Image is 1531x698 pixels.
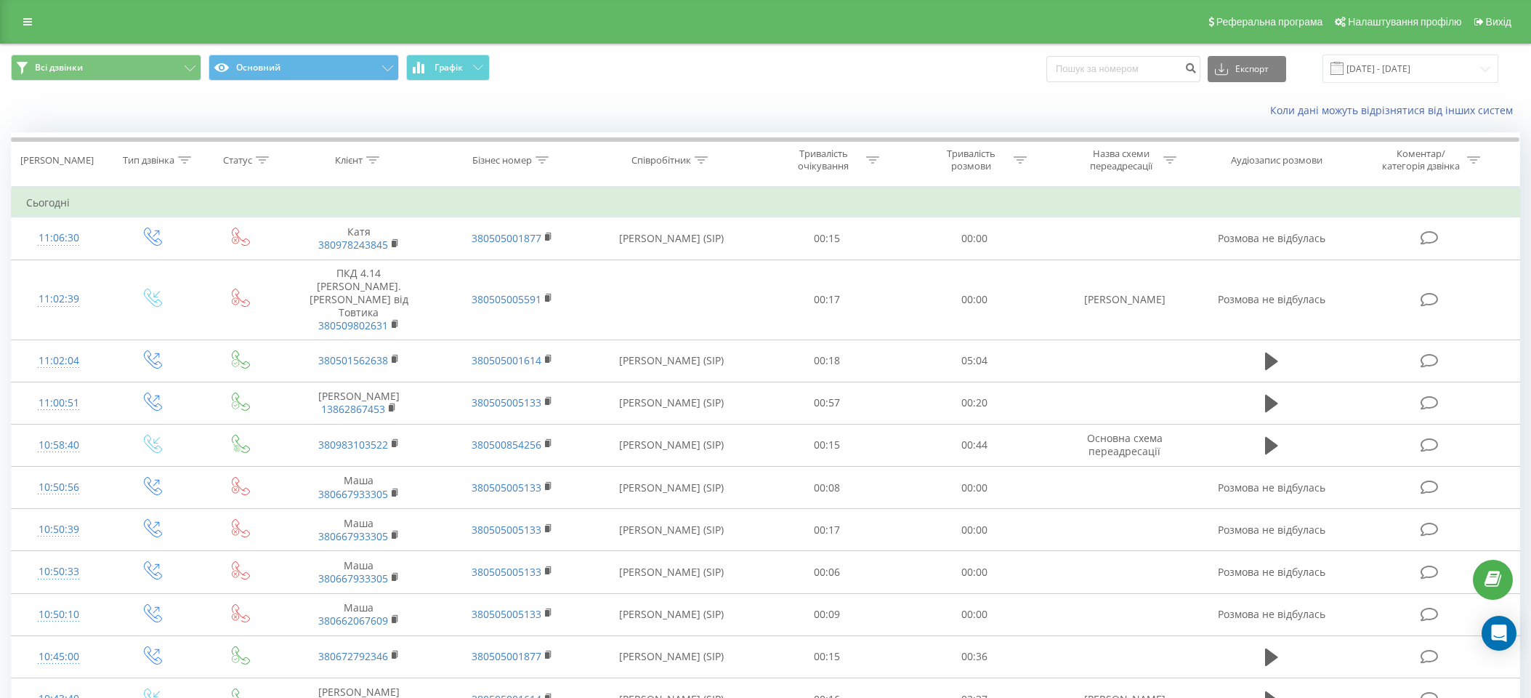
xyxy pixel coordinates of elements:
a: 380505001877 [472,649,541,663]
td: [PERSON_NAME] (SIP) [589,424,754,466]
td: 00:06 [754,551,901,593]
td: [PERSON_NAME] [282,382,435,424]
span: Вихід [1486,16,1511,28]
a: 380505005591 [472,292,541,306]
td: 00:44 [901,424,1049,466]
td: 00:00 [901,467,1049,509]
a: 380505005133 [472,565,541,579]
td: 00:00 [901,260,1049,340]
a: 380672792346 [318,649,388,663]
span: Всі дзвінки [35,62,83,73]
td: 05:04 [901,340,1049,382]
div: 10:58:40 [26,431,91,460]
button: Експорт [1208,56,1286,82]
td: Катя [282,217,435,260]
td: 00:08 [754,467,901,509]
span: Розмова не відбулась [1218,565,1325,579]
a: 380501562638 [318,353,388,367]
div: Співробітник [631,154,691,167]
span: Графік [435,63,463,73]
span: Розмова не відбулась [1218,292,1325,306]
a: 380978243845 [318,238,388,252]
button: Основний [209,55,399,81]
td: Основна схема переадресації [1048,424,1201,466]
td: 00:15 [754,635,901,678]
span: Розмова не відбулась [1218,231,1325,245]
div: 10:50:33 [26,558,91,586]
div: Коментар/категорія дзвінка [1378,148,1463,172]
td: Маша [282,509,435,551]
span: Налаштування профілю [1348,16,1461,28]
td: [PERSON_NAME] [1048,260,1201,340]
a: 380667933305 [318,529,388,543]
div: Клієнт [335,154,363,167]
td: 00:17 [754,509,901,551]
td: 00:36 [901,635,1049,678]
div: Тип дзвінка [123,154,174,167]
td: [PERSON_NAME] (SIP) [589,551,754,593]
td: [PERSON_NAME] (SIP) [589,467,754,509]
div: Бізнес номер [472,154,532,167]
a: 380505005133 [472,481,541,494]
td: 00:00 [901,217,1049,260]
td: 00:17 [754,260,901,340]
a: 380505001614 [472,353,541,367]
td: 00:18 [754,340,901,382]
div: Тривалість розмови [932,148,1010,172]
a: Коли дані можуть відрізнятися вiд інших систем [1270,103,1520,117]
td: [PERSON_NAME] (SIP) [589,382,754,424]
td: Маша [282,593,435,635]
td: Маша [282,551,435,593]
a: 380509802631 [318,318,388,332]
td: 00:00 [901,509,1049,551]
td: 00:57 [754,382,901,424]
a: 380505001877 [472,231,541,245]
td: 00:00 [901,551,1049,593]
div: Open Intercom Messenger [1482,616,1516,651]
div: 10:50:39 [26,516,91,544]
td: 00:09 [754,593,901,635]
div: 11:02:04 [26,347,91,375]
td: [PERSON_NAME] (SIP) [589,593,754,635]
a: 380505005133 [472,396,541,409]
td: [PERSON_NAME] (SIP) [589,217,754,260]
a: 13862867453 [321,402,385,416]
td: Сьогодні [12,188,1520,217]
a: 380505005133 [472,607,541,621]
td: [PERSON_NAME] (SIP) [589,635,754,678]
span: Розмова не відбулась [1218,481,1325,494]
div: 11:02:39 [26,285,91,313]
span: Розмова не відбулась [1218,607,1325,621]
a: 380983103522 [318,438,388,452]
div: 10:50:10 [26,601,91,629]
a: 380662067609 [318,614,388,627]
td: 00:00 [901,593,1049,635]
div: 10:45:00 [26,643,91,671]
div: Назва схеми переадресації [1082,148,1160,172]
button: Всі дзвінки [11,55,201,81]
td: 00:20 [901,382,1049,424]
div: 11:06:30 [26,224,91,252]
button: Графік [406,55,490,81]
a: 380500854256 [472,438,541,452]
div: 11:00:51 [26,389,91,417]
a: 380667933305 [318,571,388,585]
a: 380505005133 [472,523,541,537]
span: Реферальна програма [1216,16,1323,28]
div: Аудіозапис розмови [1231,154,1322,167]
td: 00:15 [754,424,901,466]
a: 380667933305 [318,487,388,501]
td: [PERSON_NAME] (SIP) [589,509,754,551]
td: [PERSON_NAME] (SIP) [589,340,754,382]
td: 00:15 [754,217,901,260]
td: Маша [282,467,435,509]
div: [PERSON_NAME] [20,154,94,167]
div: 10:50:56 [26,473,91,502]
input: Пошук за номером [1046,56,1200,82]
span: Розмова не відбулась [1218,523,1325,537]
div: Тривалість очікування [785,148,863,172]
td: ПКД 4.14 [PERSON_NAME]. [PERSON_NAME] від Товтика [282,260,435,340]
div: Статус [223,154,252,167]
